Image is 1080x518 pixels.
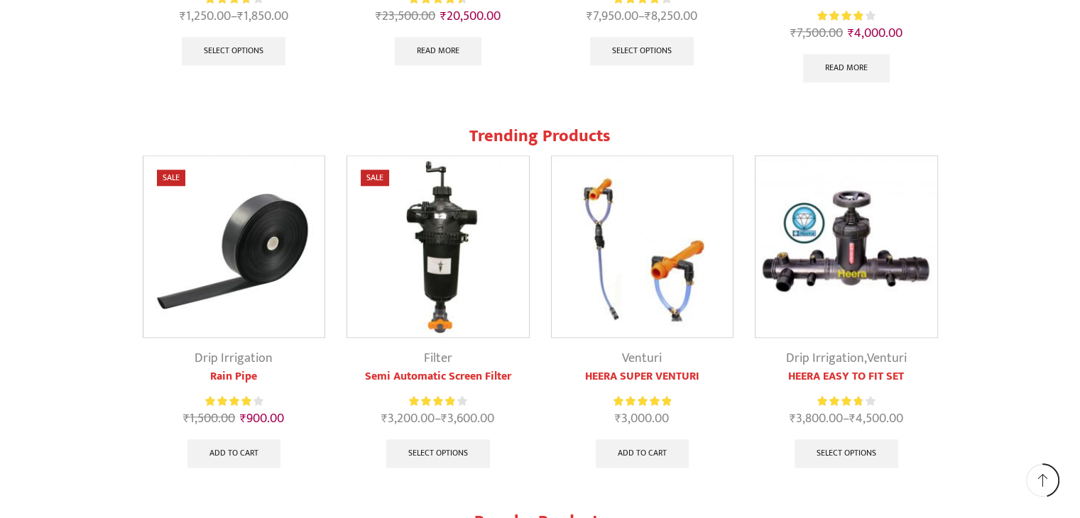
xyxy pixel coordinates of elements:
span: Rated out of 5 [817,394,861,409]
span: ₹ [183,408,190,429]
span: ₹ [240,408,246,429]
span: ₹ [790,408,796,429]
a: Add to cart: “HEERA SUPER VENTURI” [596,439,689,468]
div: Rated 3.91 out of 5 [817,9,875,23]
span: ₹ [237,6,244,27]
bdi: 900.00 [240,408,284,429]
a: Filter [424,348,452,369]
span: ₹ [645,6,651,27]
span: ₹ [849,408,856,429]
a: Read more about “Heera Brush Cutter” [395,37,481,65]
span: Sale [361,170,389,186]
span: ₹ [615,408,621,429]
img: Heera Rain Pipe [143,156,325,338]
span: ₹ [790,23,797,44]
div: Rated 4.13 out of 5 [205,394,263,409]
span: – [755,409,938,429]
span: – [347,409,530,429]
span: Rated out of 5 [409,394,454,409]
bdi: 3,600.00 [441,408,494,429]
a: Drip Irrigation [195,348,273,369]
span: ₹ [848,23,854,44]
div: , [755,349,938,368]
span: – [143,7,326,26]
a: Add to cart: “Rain Pipe” [187,439,280,468]
span: – [551,7,734,26]
div: Rated 5.00 out of 5 [613,394,671,409]
bdi: 1,850.00 [237,6,288,27]
span: Rated out of 5 [205,394,253,409]
bdi: 3,000.00 [615,408,669,429]
span: ₹ [381,408,388,429]
a: Drip Irrigation [786,348,864,369]
bdi: 4,500.00 [849,408,903,429]
span: Trending Products [469,122,611,150]
a: Semi Automatic Screen Filter [347,368,530,385]
div: Rated 3.92 out of 5 [409,394,467,409]
img: Semi Automatic Screen Filter [347,156,529,338]
span: ₹ [587,6,593,27]
a: Select options for “Heera Inline Drip Lateral” [182,37,285,65]
a: Rain Pipe [143,368,326,385]
a: HEERA EASY TO FIT SET [755,368,938,385]
span: Rated out of 5 [613,394,671,409]
bdi: 3,200.00 [381,408,435,429]
bdi: 23,500.00 [376,6,435,27]
bdi: 1,250.00 [180,6,231,27]
a: Venturi [622,348,662,369]
a: HEERA SUPER VENTURI [551,368,734,385]
a: Venturi [867,348,907,369]
bdi: 4,000.00 [848,23,902,44]
a: Read more about “Heera Gold Double Motor with Lithium Battery” [803,54,890,82]
span: Sale [157,170,185,186]
a: Select options for “HEERA EASY TO FIT SET” [795,439,898,468]
a: Select options for “Semi Automatic Screen Filter” [386,439,490,468]
span: Rated out of 5 [817,9,862,23]
a: Select options for “Heera Rain Gun Complete Set (1.25")” [590,37,694,65]
span: ₹ [440,6,447,27]
img: Heera Super Venturi [552,156,733,338]
bdi: 7,950.00 [587,6,638,27]
img: Heera Easy To Fit Set [756,156,937,338]
bdi: 8,250.00 [645,6,697,27]
span: ₹ [180,6,186,27]
span: ₹ [376,6,382,27]
bdi: 3,800.00 [790,408,843,429]
bdi: 1,500.00 [183,408,235,429]
bdi: 7,500.00 [790,23,843,44]
bdi: 20,500.00 [440,6,501,27]
span: ₹ [441,408,447,429]
div: Rated 3.83 out of 5 [817,394,875,409]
